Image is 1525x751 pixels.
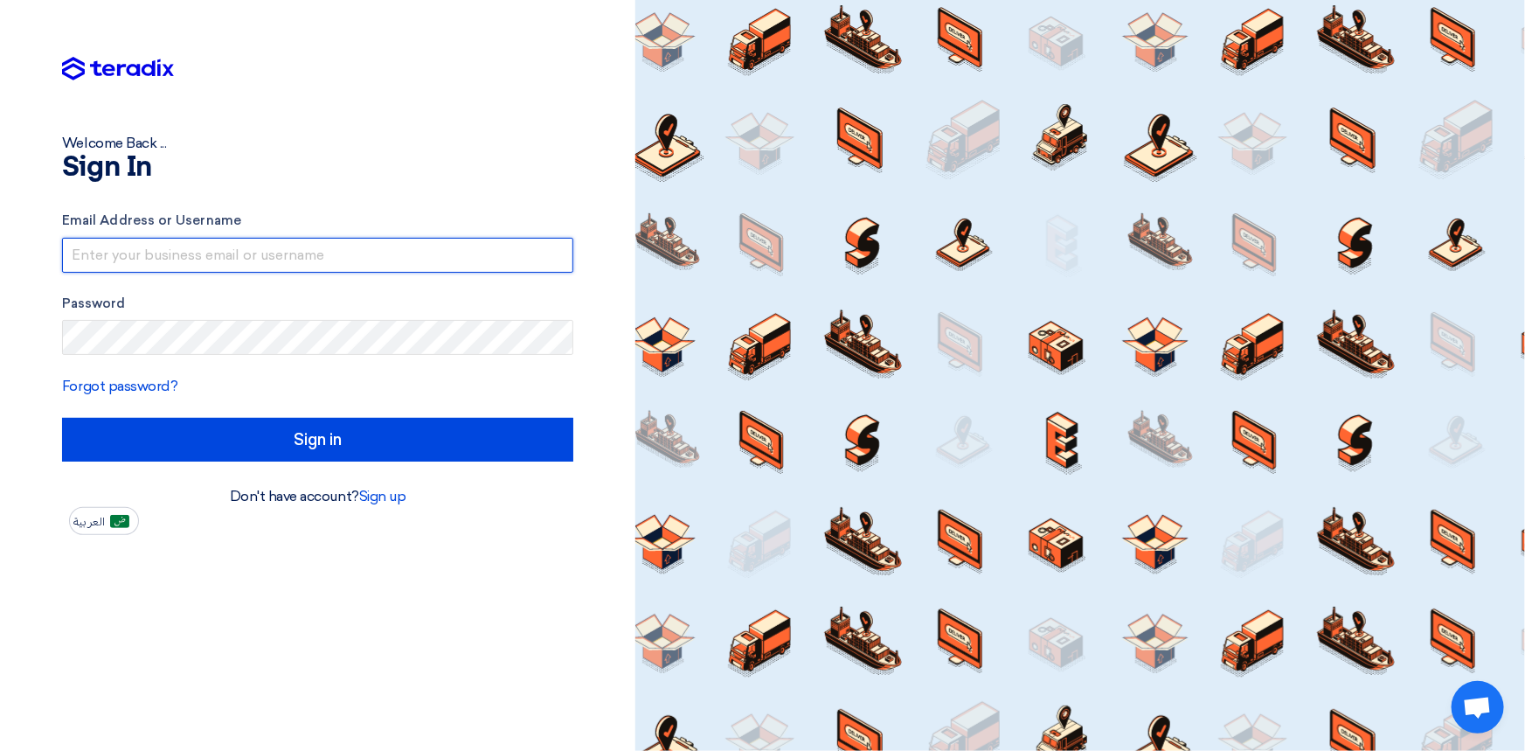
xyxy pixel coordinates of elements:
[359,488,406,504] a: Sign up
[62,486,573,507] div: Don't have account?
[62,211,573,231] label: Email Address or Username
[1452,681,1504,734] div: Open chat
[73,516,105,528] span: العربية
[62,57,174,81] img: Teradix logo
[62,378,177,394] a: Forgot password?
[110,515,129,528] img: ar-AR.png
[62,418,573,462] input: Sign in
[62,238,573,273] input: Enter your business email or username
[62,294,573,314] label: Password
[62,133,573,154] div: Welcome Back ...
[62,154,573,182] h1: Sign In
[69,507,139,535] button: العربية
